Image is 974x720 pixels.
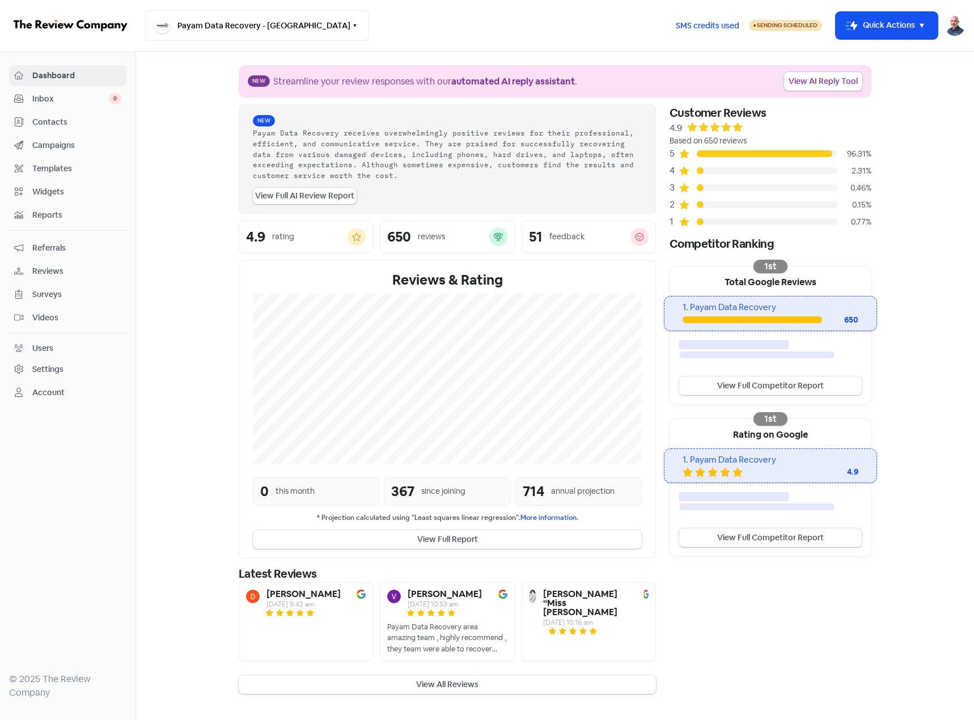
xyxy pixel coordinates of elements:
a: Contacts [9,112,126,133]
img: User [945,15,965,36]
div: since joining [421,485,465,497]
div: [DATE] 9:42 am [266,601,341,608]
a: 51feedback [522,221,656,253]
div: Based on 650 reviews [670,135,871,147]
a: SMS credits used [666,19,749,31]
img: Avatar [529,590,536,603]
div: 51 [529,230,543,244]
div: Rating on Google [670,419,871,448]
a: Inbox 0 [9,88,126,109]
span: Sending Scheduled [757,22,818,29]
b: [PERSON_NAME] [408,590,482,599]
b: [PERSON_NAME] [266,590,341,599]
span: Contacts [32,116,121,128]
div: [DATE] 10:16 am [543,619,640,626]
span: Campaigns [32,139,121,151]
div: 3 [670,181,679,194]
div: reviews [418,231,445,243]
div: 0 [260,481,269,502]
div: Competitor Ranking [670,235,871,252]
span: Surveys [32,289,121,300]
div: 1 [670,215,679,228]
div: 650 [387,230,411,244]
div: 2 [670,198,679,211]
a: Account [9,382,126,403]
button: View All Reviews [239,675,656,694]
div: 1. Payam Data Recovery [683,454,858,467]
b: automated AI reply assistant [451,75,575,87]
a: Reviews [9,261,126,282]
a: Settings [9,359,126,380]
a: Videos [9,307,126,328]
a: Templates [9,158,126,179]
span: 0 [109,93,121,104]
div: Reviews & Rating [253,270,642,290]
button: Payam Data Recovery - [GEOGRAPHIC_DATA] [145,10,369,41]
div: Users [32,342,53,354]
img: Avatar [387,590,401,603]
span: Templates [32,163,121,175]
div: Total Google Reviews [670,266,871,296]
div: 4.9 [670,121,682,135]
div: Streamline your review responses with our . [273,75,577,88]
a: More information. [520,513,578,522]
div: 650 [822,314,858,326]
span: Referrals [32,242,121,254]
a: View Full Competitor Report [679,528,862,547]
span: New [248,75,270,87]
div: 5 [670,147,679,160]
div: annual projection [551,485,615,497]
span: Dashboard [32,70,121,82]
b: [PERSON_NAME] “Miss [PERSON_NAME] [543,590,640,617]
a: Reports [9,205,126,226]
a: View Full Competitor Report [679,376,862,395]
div: 4 [670,164,679,177]
div: rating [272,231,294,243]
div: © 2025 The Review Company [9,672,126,700]
div: Settings [32,363,63,375]
a: View Full AI Review Report [253,188,357,204]
img: Image [357,590,366,599]
div: 1. Payam Data Recovery [683,301,858,314]
div: 0.46% [837,182,871,194]
div: Account [32,387,65,399]
div: [DATE] 10:53 am [408,601,482,608]
button: Quick Actions [836,12,938,39]
a: Referrals [9,238,126,259]
div: 0.77% [837,216,871,228]
a: 4.9rating [239,221,373,253]
div: 96.31% [837,148,871,160]
div: 0.15% [837,199,871,211]
div: 1st [753,412,787,426]
a: Dashboard [9,65,126,86]
span: Videos [32,312,121,324]
span: Reviews [32,265,121,277]
a: Campaigns [9,135,126,156]
a: Widgets [9,181,126,202]
a: View AI Reply Tool [784,72,862,91]
img: Image [643,590,649,599]
div: 714 [523,481,544,502]
img: Image [498,590,507,599]
button: View Full Report [253,530,642,549]
div: feedback [549,231,585,243]
span: New [253,115,275,126]
div: 1st [753,260,787,273]
img: Avatar [246,590,260,603]
div: Payam Data Recovery receives overwhelmingly positive reviews for their professional, efficient, a... [253,128,642,181]
a: Users [9,338,126,359]
div: this month [276,485,315,497]
span: Widgets [32,186,121,198]
div: 367 [391,481,414,502]
div: Latest Reviews [239,565,656,582]
a: Surveys [9,284,126,305]
span: SMS credits used [676,20,739,32]
a: Sending Scheduled [749,19,822,32]
div: 4.9 [246,230,265,244]
a: 650reviews [380,221,514,253]
div: 2.31% [837,165,871,177]
span: Inbox [32,93,109,105]
div: Customer Reviews [670,104,871,121]
span: Reports [32,209,121,221]
div: 4.9 [813,466,858,478]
